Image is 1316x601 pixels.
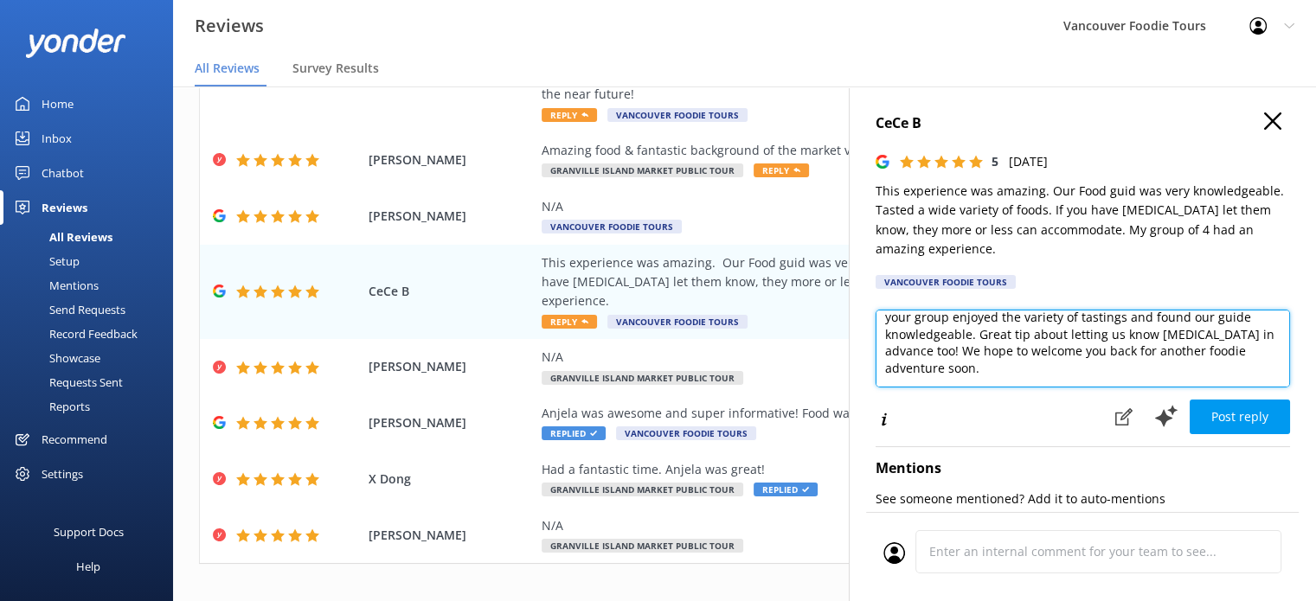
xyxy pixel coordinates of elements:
div: Settings [42,457,83,491]
a: Setup [10,249,173,273]
div: All Reviews [10,225,112,249]
h3: Reviews [195,12,264,40]
div: N/A [542,516,1172,535]
div: Setup [10,249,80,273]
span: Reply [754,163,809,177]
div: Help [76,549,100,584]
div: Inbox [42,121,72,156]
span: [PERSON_NAME] [369,413,533,432]
div: Had a fantastic time. Anjela was great! [542,460,1172,479]
span: [PERSON_NAME] [369,150,533,169]
a: Requests Sent [10,370,173,394]
span: Vancouver Foodie Tours [542,220,682,233]
div: Requests Sent [10,370,123,394]
span: Replied [754,483,818,496]
span: Survey Results [292,60,379,77]
span: X Dong [369,470,533,489]
h4: CeCe B [876,112,1290,135]
div: Chatbot [42,156,84,190]
a: Reports [10,394,173,419]
p: This experience was amazing. Our Food guid was very knowledgeable. Tasted a wide variety of foods... [876,182,1290,259]
span: [PERSON_NAME] [369,526,533,545]
button: Post reply [1190,400,1290,434]
div: Record Feedback [10,322,138,346]
span: 5 [992,153,998,169]
div: N/A [542,348,1172,367]
div: Reviews [42,190,87,225]
span: [PERSON_NAME] [369,357,533,376]
p: See someone mentioned? Add it to auto-mentions [876,489,1290,508]
span: Reply [542,315,597,329]
div: Support Docs [54,515,124,549]
div: N/A [542,197,1172,216]
div: Anjela was awesome and super informative! Food was amazing. [542,404,1172,423]
a: Send Requests [10,297,173,322]
div: Recommend [42,422,107,457]
span: Granville Island Market Public Tour [542,483,743,496]
span: Reply [542,108,597,122]
div: Mentions [10,273,99,297]
span: Vancouver Foodie Tours [607,108,748,122]
span: All Reviews [195,60,260,77]
a: All Reviews [10,225,173,249]
span: Vancouver Foodie Tours [607,315,748,329]
img: user_profile.svg [883,542,905,564]
span: CeCe B [369,282,533,301]
a: Mentions [10,273,173,297]
button: Close [1264,112,1281,131]
div: Amazing food & fantastic background of the market vendors & the market itself. [542,141,1172,160]
a: Showcase [10,346,173,370]
span: [PERSON_NAME] [369,207,533,226]
img: yonder-white-logo.png [26,29,125,57]
p: [DATE] [1009,152,1048,171]
span: Replied [542,426,606,440]
a: Record Feedback [10,322,173,346]
span: Granville Island Market Public Tour [542,371,743,385]
textarea: Hi CeCe, thank you for your amazing review! We’re so glad you and your group enjoyed the variety ... [876,310,1290,387]
span: Vancouver Foodie Tours [616,426,756,440]
div: Send Requests [10,297,125,322]
span: Granville Island Market Public Tour [542,163,743,177]
h4: Mentions [876,457,1290,480]
span: Granville Island Market Public Tour [542,539,743,553]
div: Showcase [10,346,100,370]
div: This experience was amazing. Our Food guid was very knowledgeable. Tasted a wide variety of foods... [542,253,1172,311]
div: Home [42,86,74,121]
div: Reports [10,394,90,419]
div: Vancouver Foodie Tours [876,275,1016,289]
